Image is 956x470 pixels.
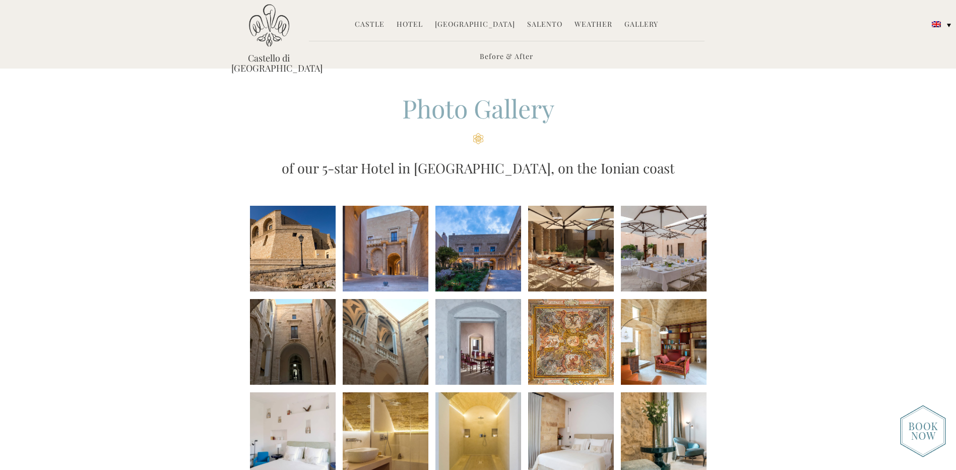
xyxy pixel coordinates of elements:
a: [GEOGRAPHIC_DATA] [435,19,515,31]
img: English [932,21,941,27]
h3: of our 5-star Hotel in [GEOGRAPHIC_DATA], on the Ionian coast [231,158,725,178]
a: Weather [575,19,612,31]
a: Gallery [624,19,658,31]
h2: Photo Gallery [231,91,725,144]
a: Castle [355,19,385,31]
img: new-booknow.png [900,405,946,457]
img: Castello di Ugento [249,4,289,47]
a: Salento [527,19,562,31]
a: Hotel [397,19,423,31]
a: Castello di [GEOGRAPHIC_DATA] [231,53,307,73]
a: Before & After [480,51,533,63]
